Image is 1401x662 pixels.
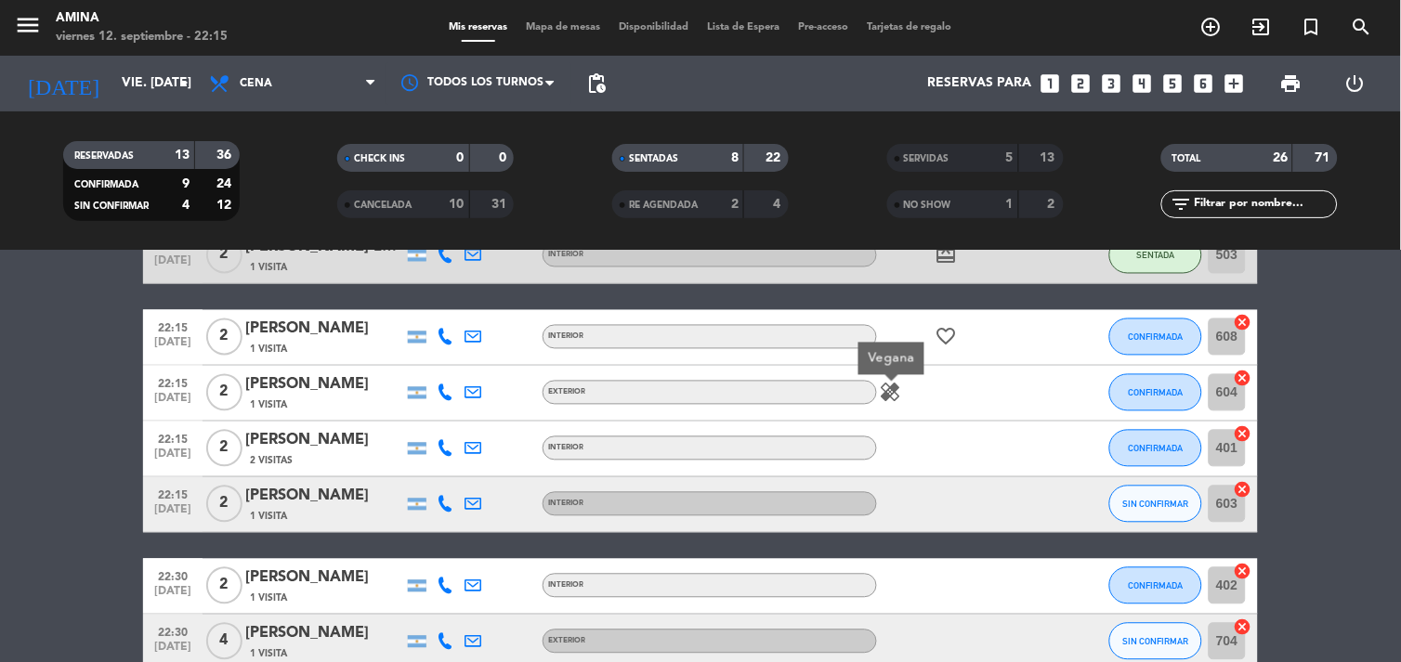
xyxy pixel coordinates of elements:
span: SENTADA [1137,251,1175,261]
span: SERVIDAS [904,154,949,163]
span: CONFIRMADA [1129,581,1184,591]
span: [DATE] [150,393,196,414]
span: 1 Visita [250,510,287,525]
span: print [1280,72,1303,95]
span: 2 [206,567,242,604]
i: looks_3 [1100,71,1124,96]
span: Reservas para [928,76,1032,91]
span: Disponibilidad [610,22,699,32]
i: turned_in_not [1301,16,1323,38]
span: CONFIRMADA [1129,444,1184,454]
span: 2 [206,374,242,411]
i: cancel [1234,314,1252,332]
span: 2 [206,486,242,523]
button: CONFIRMADA [1109,567,1202,604]
strong: 2 [1048,198,1059,211]
span: 22:15 [150,372,196,394]
i: card_giftcard [936,244,958,266]
strong: 0 [457,151,465,164]
span: 22:15 [150,484,196,505]
span: Pre-acceso [790,22,858,32]
span: 2 [206,318,242,356]
span: 22:30 [150,621,196,643]
span: SIN CONFIRMAR [74,201,149,211]
button: SENTADA [1109,237,1202,274]
span: RESERVADAS [74,151,134,161]
i: looks_6 [1192,71,1216,96]
strong: 9 [182,177,190,190]
span: CONFIRMADA [1129,388,1184,398]
span: BUSCAR [1337,11,1387,43]
span: Cena [240,77,272,90]
button: SIN CONFIRMAR [1109,623,1202,660]
span: [DATE] [150,586,196,607]
button: menu [14,11,42,45]
div: [PERSON_NAME] [245,318,403,342]
span: NO SHOW [904,201,951,210]
span: SENTADAS [629,154,678,163]
strong: 10 [450,198,465,211]
button: CONFIRMADA [1109,318,1202,356]
span: CONFIRMADA [1129,332,1184,343]
i: looks_two [1069,71,1093,96]
span: 1 Visita [250,591,287,606]
strong: 31 [491,198,510,211]
i: cancel [1234,425,1252,444]
button: SIN CONFIRMAR [1109,486,1202,523]
i: power_settings_new [1344,72,1367,95]
div: [PERSON_NAME] [245,429,403,453]
strong: 36 [216,149,235,162]
i: cancel [1234,481,1252,500]
i: arrow_drop_down [173,72,195,95]
span: [DATE] [150,504,196,526]
span: TOTAL [1172,154,1201,163]
i: looks_5 [1161,71,1185,96]
span: 22:30 [150,565,196,587]
button: CONFIRMADA [1109,374,1202,411]
i: add_box [1223,71,1247,96]
span: INTERIOR [548,582,583,590]
strong: 5 [1006,151,1014,164]
strong: 26 [1273,151,1288,164]
span: 2 [206,430,242,467]
span: 1 Visita [250,343,287,357]
div: Vegana [858,343,924,375]
strong: 0 [499,151,510,164]
div: [PERSON_NAME] [245,485,403,509]
i: [DATE] [14,63,112,104]
span: 2 Visitas [250,454,293,469]
span: SIN CONFIRMAR [1123,500,1189,510]
span: SIN CONFIRMAR [1123,637,1189,647]
i: favorite_border [936,326,958,348]
span: EXTERIOR [548,638,585,645]
div: [PERSON_NAME] [245,373,403,397]
span: 1 Visita [250,647,287,662]
i: healing [880,382,902,404]
span: [DATE] [150,255,196,277]
div: viernes 12. septiembre - 22:15 [56,28,228,46]
i: exit_to_app [1250,16,1273,38]
span: CANCELADA [354,201,412,210]
span: WALK IN [1237,11,1287,43]
strong: 4 [773,198,784,211]
span: CONFIRMADA [74,180,138,189]
span: 1 Visita [250,398,287,413]
span: INTERIOR [548,252,583,259]
i: search [1351,16,1373,38]
i: cancel [1234,618,1252,637]
i: menu [14,11,42,39]
strong: 2 [731,198,739,211]
span: INTERIOR [548,333,583,341]
strong: 4 [182,199,190,212]
div: LOG OUT [1323,56,1387,111]
div: Amina [56,9,228,28]
strong: 8 [731,151,739,164]
span: 2 [206,237,242,274]
span: INTERIOR [548,500,583,508]
span: RESERVAR MESA [1186,11,1237,43]
span: RE AGENDADA [629,201,698,210]
span: Mis reservas [440,22,517,32]
span: 1 Visita [250,261,287,276]
span: INTERIOR [548,445,583,452]
i: looks_one [1039,71,1063,96]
